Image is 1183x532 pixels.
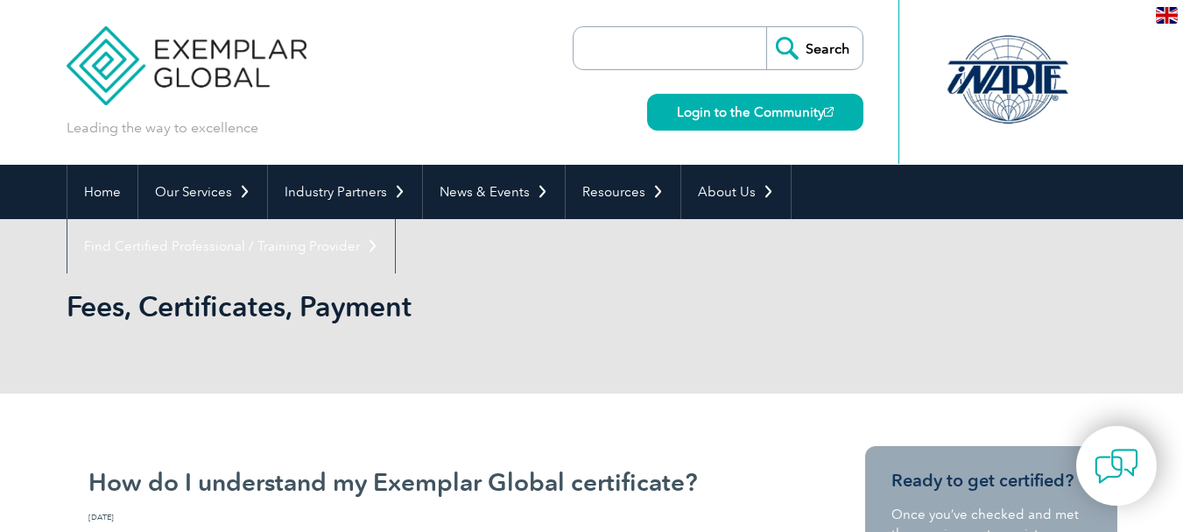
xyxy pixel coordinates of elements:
[67,289,739,323] h1: Fees, Certificates, Payment
[681,165,791,219] a: About Us
[647,94,863,131] a: Login to the Community
[67,219,395,273] a: Find Certified Professional / Training Provider
[1095,444,1138,488] img: contact-chat.png
[67,118,258,138] p: Leading the way to excellence
[891,470,1091,492] h3: Ready to get certified?
[268,165,422,219] a: Industry Partners
[1156,7,1178,24] img: en
[423,165,565,219] a: News & Events
[88,468,780,496] h2: How do I understand my Exemplar Global certificate?
[766,27,863,69] input: Search
[824,107,834,117] img: open_square.png
[566,165,680,219] a: Resources
[138,165,267,219] a: Our Services
[67,165,137,219] a: Home
[88,511,780,523] span: [DATE]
